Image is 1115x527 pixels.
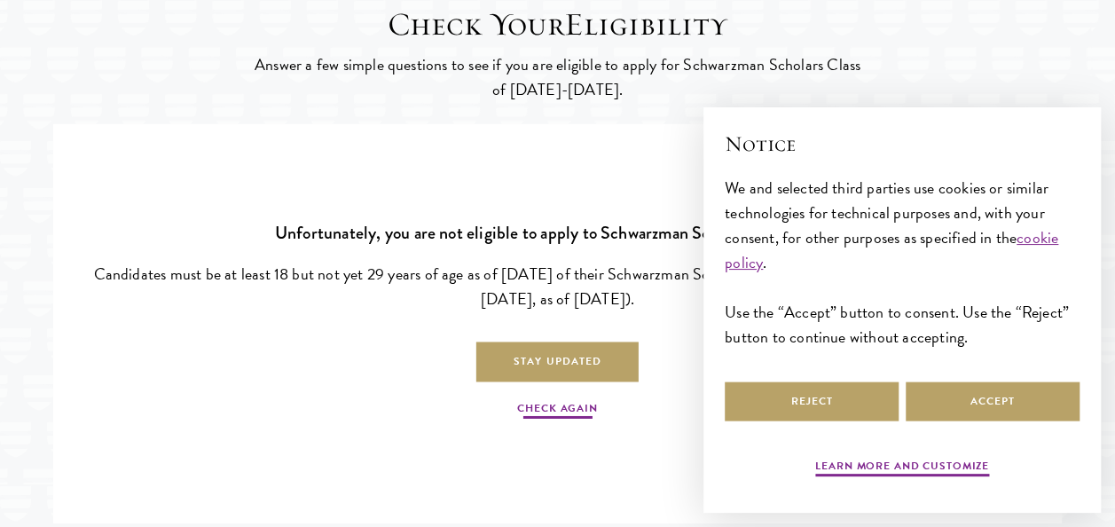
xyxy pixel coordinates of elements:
[275,220,840,246] strong: Unfortunately, you are not eligible to apply to Schwarzman Scholars at this time.
[725,129,1080,159] h2: Notice
[725,225,1058,274] a: cookie policy
[517,400,597,421] a: Check Again
[725,381,899,421] button: Reject
[906,381,1080,421] button: Accept
[815,458,989,479] button: Learn more and customize
[252,52,864,102] p: Answer a few simple questions to see if you are eligible to apply for Schwarzman Scholars Class o...
[252,5,864,43] h2: Check Your Eligibility
[725,176,1080,350] div: We and selected third parties use cookies or similar technologies for technical purposes and, wit...
[476,342,639,382] a: Stay Updated
[67,262,1048,311] p: Candidates must be at least 18 but not yet 29 years of age as of [DATE] of their Schwarzman Schol...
